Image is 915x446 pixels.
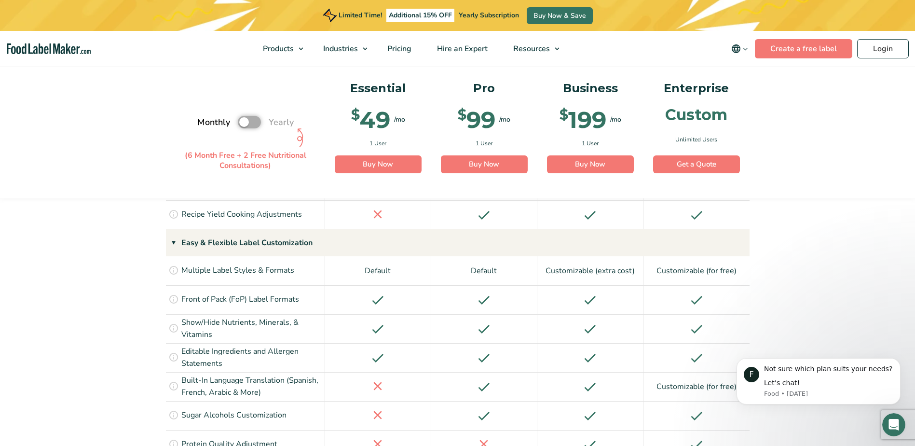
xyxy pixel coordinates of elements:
div: 199 [560,108,606,131]
span: /mo [394,115,405,125]
span: Resources [510,43,551,54]
span: 1 User [369,139,386,148]
p: Pro [441,79,528,98]
a: Pricing [375,31,422,67]
span: /mo [499,115,510,125]
span: Limited Time! [339,11,382,20]
div: Customizable (for free) [643,372,750,401]
span: /mo [610,115,621,125]
span: Pricing [384,43,412,54]
div: Default [431,256,537,285]
span: 1 User [582,139,599,148]
a: Buy Now [335,155,422,174]
span: $ [351,108,360,122]
span: Additional 15% OFF [386,9,454,22]
span: Monthly [197,116,230,129]
iframe: Intercom notifications message [722,344,915,420]
div: Customizable (extra cost) [537,256,643,285]
p: Show/Hide Nutrients, Minerals, & Vitamins [181,317,322,341]
label: Toggle [238,116,261,129]
div: Easy & Flexible Label Customization [166,229,750,256]
span: Yearly [269,116,294,129]
iframe: Intercom live chat [882,413,905,436]
a: Products [250,31,308,67]
p: Editable Ingredients and Allergen Statements [181,346,322,370]
p: Multiple Label Styles & Formats [181,265,294,277]
span: $ [560,108,568,122]
p: Recipe Yield Cooking Adjustments [181,209,302,221]
span: Unlimited Users [675,135,717,144]
div: Default [325,256,431,285]
span: Industries [320,43,359,54]
a: Buy Now [441,155,528,174]
p: Business [547,79,634,98]
a: Buy Now & Save [527,7,593,24]
p: Sugar Alcohols Customization [181,409,287,422]
a: Get a Quote [653,155,740,174]
a: Industries [311,31,372,67]
div: Custom [665,107,727,123]
p: Built-In Language Translation (Spanish, French, Arabic & More) [181,375,322,399]
div: 49 [351,108,390,131]
p: Essential [335,79,422,98]
span: $ [458,108,466,122]
a: Resources [501,31,564,67]
p: (6 Month Free + 2 Free Nutritional Consultations) [173,124,318,171]
a: Login [857,39,909,58]
a: Hire an Expert [424,31,498,67]
span: Products [260,43,295,54]
div: 99 [458,108,495,131]
div: Customizable (for free) [643,256,750,285]
p: Enterprise [653,79,740,98]
p: Front of Pack (FoP) Label Formats [181,293,299,306]
a: Buy Now [547,155,634,174]
span: Yearly Subscription [459,11,519,20]
span: Hire an Expert [434,43,489,54]
span: 1 User [476,139,492,148]
a: Create a free label [755,39,852,58]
